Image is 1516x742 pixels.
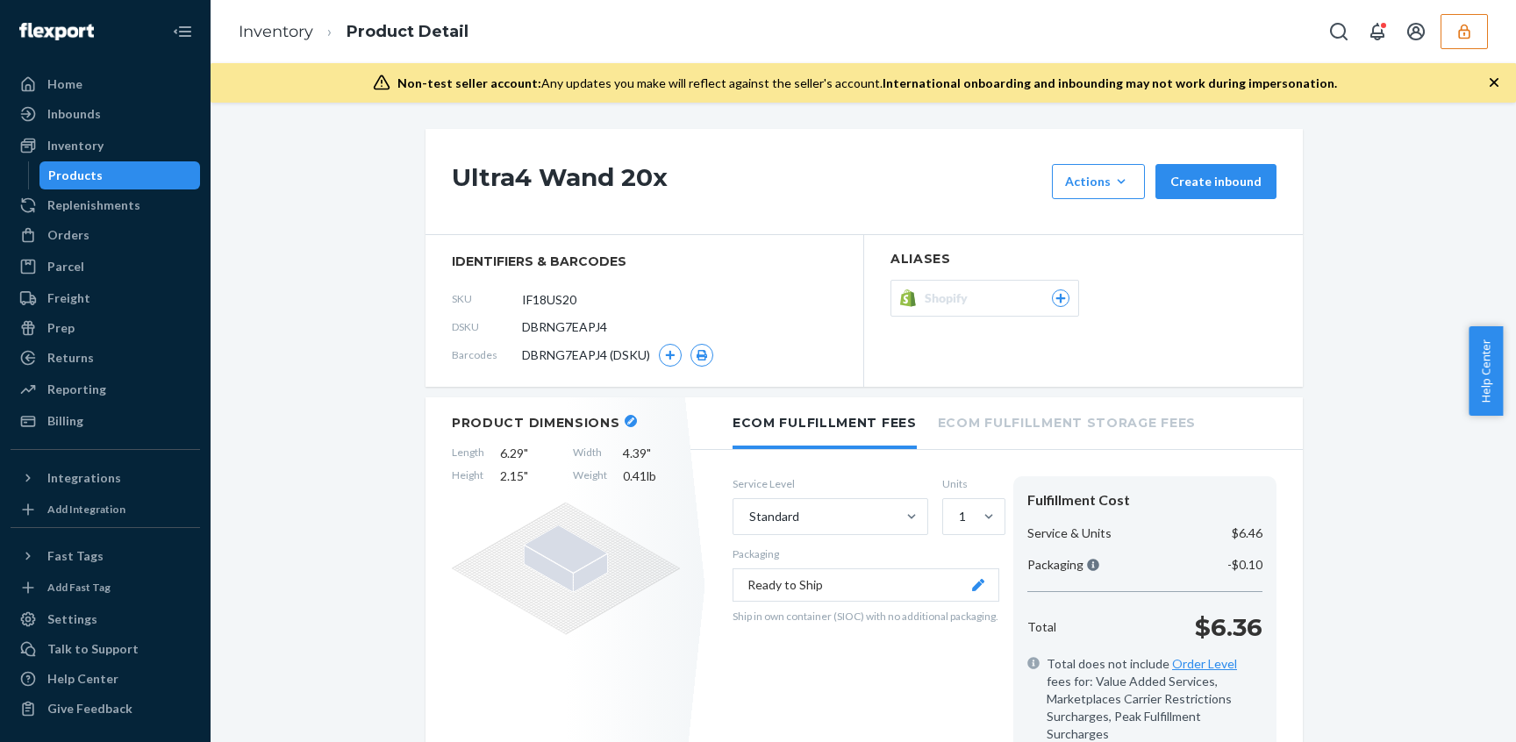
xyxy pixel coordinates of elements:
div: Any updates you make will reflect against the seller's account. [397,75,1337,92]
a: Add Integration [11,499,200,520]
iframe: Opens a widget where you can chat to one of our agents [1402,689,1498,733]
a: Freight [11,284,200,312]
button: Open Search Box [1321,14,1356,49]
button: Open account menu [1398,14,1434,49]
label: Service Level [733,476,928,491]
a: Prep [11,314,200,342]
button: Talk to Support [11,635,200,663]
a: Returns [11,344,200,372]
div: 1 [959,508,966,525]
p: Service & Units [1027,524,1112,542]
span: 6.29 [500,445,557,462]
h1: Ultra4 Wand 20x [452,164,1043,199]
div: Freight [47,289,90,307]
div: Reporting [47,381,106,398]
div: Returns [47,349,94,367]
a: Home [11,70,200,98]
div: Home [47,75,82,93]
span: DBRNG7EAPJ4 [522,318,607,336]
a: Settings [11,605,200,633]
a: Help Center [11,665,200,693]
span: International onboarding and inbounding may not work during impersonation. [883,75,1337,90]
div: Inbounds [47,105,101,123]
span: identifiers & barcodes [452,253,837,270]
span: Non-test seller account: [397,75,541,90]
p: Total [1027,618,1056,636]
a: Inbounds [11,100,200,128]
span: Width [573,445,607,462]
label: Units [942,476,999,491]
span: " [524,446,528,460]
p: -$0.10 [1227,556,1262,574]
span: DBRNG7EAPJ4 (DSKU) [522,346,650,364]
button: Open notifications [1360,14,1395,49]
div: Settings [47,610,97,628]
p: Ship in own container (SIOC) with no additional packaging. [733,609,999,624]
input: Standard [747,508,749,525]
button: Give Feedback [11,695,200,723]
div: Inventory [47,137,104,154]
span: SKU [452,291,522,306]
div: Fulfillment Cost [1027,490,1262,510]
span: 0.41 lb [623,467,680,485]
div: Standard [749,508,799,525]
span: Shopify [925,289,975,307]
span: Weight [573,467,607,485]
span: 2.15 [500,467,557,485]
span: Barcodes [452,347,522,362]
div: Products [48,167,103,184]
button: Integrations [11,464,200,492]
a: Replenishments [11,191,200,219]
ol: breadcrumbs [225,6,483,58]
a: Add Fast Tag [11,577,200,598]
p: Packaging [733,546,999,561]
a: Reporting [11,375,200,403]
div: Add Integration [47,502,125,517]
span: " [524,468,528,483]
button: Create inbound [1155,164,1276,199]
input: 1 [957,508,959,525]
button: Actions [1052,164,1145,199]
a: Parcel [11,253,200,281]
div: Actions [1065,173,1132,190]
a: Billing [11,407,200,435]
div: Prep [47,319,75,337]
span: Height [452,467,484,485]
span: " [647,446,651,460]
h2: Aliases [890,253,1276,266]
div: Billing [47,412,83,430]
a: Product Detail [347,22,468,41]
div: Add Fast Tag [47,580,111,595]
button: Fast Tags [11,542,200,570]
div: Orders [47,226,89,244]
div: Parcel [47,258,84,275]
a: Inventory [11,132,200,160]
button: Shopify [890,280,1079,317]
p: $6.46 [1232,524,1262,542]
li: Ecom Fulfillment Storage Fees [938,397,1196,446]
a: Order Level [1172,656,1237,671]
div: Replenishments [47,196,140,214]
button: Close Navigation [165,14,200,49]
a: Orders [11,221,200,249]
button: Ready to Ship [733,568,999,602]
div: Give Feedback [47,700,132,717]
a: Products [39,161,201,189]
a: Inventory [239,22,313,41]
img: Flexport logo [19,23,94,40]
p: Packaging [1027,556,1099,574]
div: Integrations [47,469,121,487]
div: Help Center [47,670,118,688]
span: DSKU [452,319,522,334]
div: Talk to Support [47,640,139,658]
li: Ecom Fulfillment Fees [733,397,917,449]
span: Length [452,445,484,462]
span: 4.39 [623,445,680,462]
div: Fast Tags [47,547,104,565]
h2: Product Dimensions [452,415,620,431]
button: Help Center [1469,326,1503,416]
p: $6.36 [1195,610,1262,645]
